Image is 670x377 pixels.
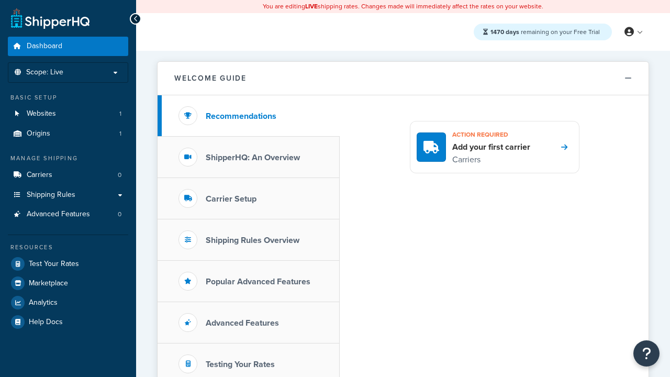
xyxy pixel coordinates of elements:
[29,279,68,288] span: Marketplace
[452,141,530,153] h4: Add your first carrier
[8,124,128,143] a: Origins1
[8,165,128,185] li: Carriers
[452,128,530,141] h3: Action required
[206,194,256,204] h3: Carrier Setup
[8,185,128,205] a: Shipping Rules
[119,109,121,118] span: 1
[206,236,299,245] h3: Shipping Rules Overview
[29,260,79,269] span: Test Your Rates
[206,277,310,286] h3: Popular Advanced Features
[118,210,121,219] span: 0
[206,318,279,328] h3: Advanced Features
[490,27,600,37] span: remaining on your Free Trial
[8,313,128,331] a: Help Docs
[8,154,128,163] div: Manage Shipping
[8,104,128,124] a: Websites1
[633,340,660,367] button: Open Resource Center
[29,318,63,327] span: Help Docs
[27,129,50,138] span: Origins
[8,243,128,252] div: Resources
[27,191,75,199] span: Shipping Rules
[119,129,121,138] span: 1
[206,112,276,121] h3: Recommendations
[206,153,300,162] h3: ShipperHQ: An Overview
[118,171,121,180] span: 0
[8,205,128,224] li: Advanced Features
[29,298,58,307] span: Analytics
[8,254,128,273] a: Test Your Rates
[8,274,128,293] a: Marketplace
[490,27,519,37] strong: 1470 days
[8,104,128,124] li: Websites
[27,210,90,219] span: Advanced Features
[158,62,649,95] button: Welcome Guide
[8,205,128,224] a: Advanced Features0
[26,68,63,77] span: Scope: Live
[8,165,128,185] a: Carriers0
[8,124,128,143] li: Origins
[174,74,247,82] h2: Welcome Guide
[27,109,56,118] span: Websites
[305,2,318,11] b: LIVE
[8,37,128,56] a: Dashboard
[27,42,62,51] span: Dashboard
[8,93,128,102] div: Basic Setup
[452,153,530,167] p: Carriers
[206,360,275,369] h3: Testing Your Rates
[8,293,128,312] a: Analytics
[27,171,52,180] span: Carriers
